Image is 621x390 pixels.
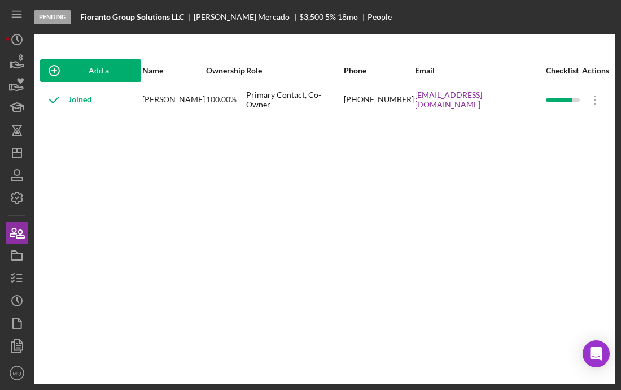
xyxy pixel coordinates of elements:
[68,59,130,82] div: Add a Participant
[344,86,414,114] div: [PHONE_NUMBER]
[142,86,205,114] div: [PERSON_NAME]
[40,59,141,82] button: Add a Participant
[206,66,245,75] div: Ownership
[246,66,343,75] div: Role
[34,10,71,24] div: Pending
[581,66,609,75] div: Actions
[12,370,21,376] text: MQ
[6,362,28,384] button: MQ
[368,12,392,21] div: People
[246,86,343,114] div: Primary Contact, Co-Owner
[338,12,358,21] div: 18 mo
[206,86,245,114] div: 100.00%
[583,340,610,367] div: Open Intercom Messenger
[299,12,323,21] div: $3,500
[415,66,545,75] div: Email
[142,66,205,75] div: Name
[40,86,91,114] div: Joined
[325,12,336,21] div: 5 %
[194,12,299,21] div: [PERSON_NAME] Mercado
[415,90,545,109] a: [EMAIL_ADDRESS][DOMAIN_NAME]
[344,66,414,75] div: Phone
[80,12,184,21] b: Fioranto Group Solutions LLC
[546,66,580,75] div: Checklist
